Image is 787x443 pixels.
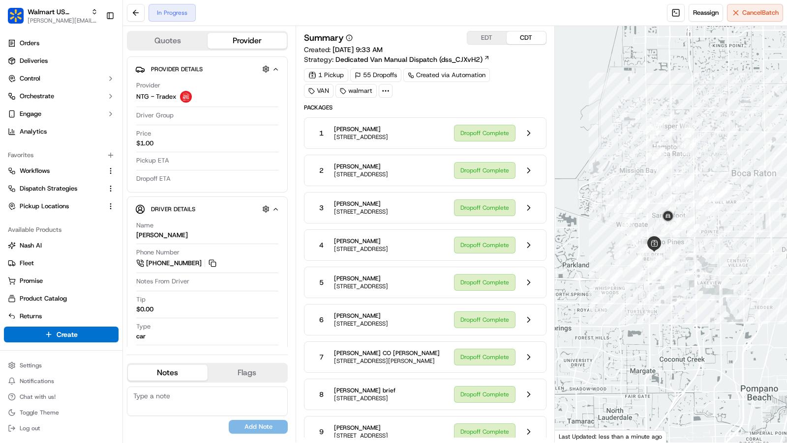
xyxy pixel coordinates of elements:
span: Packages [304,104,546,111]
div: Favorites [4,147,119,163]
div: 53 [621,218,634,231]
span: Dropoff ETA [136,174,171,183]
span: [PERSON_NAME] [334,237,388,245]
span: Fleet [20,259,34,268]
div: 55 [637,244,650,256]
div: 6 [633,270,646,283]
span: 4 [319,240,324,250]
a: Returns [8,312,115,321]
span: [STREET_ADDRESS] [334,320,388,328]
span: [STREET_ADDRESS] [334,170,388,178]
div: 46 [657,182,670,194]
button: Toggle Theme [4,406,119,419]
div: 52 [623,204,636,217]
span: Toggle Theme [20,409,59,416]
div: 44 [651,173,664,186]
div: 25 [720,185,732,197]
button: Provider [208,33,287,49]
div: walmart [335,84,377,98]
div: 30 [681,177,694,190]
button: Fleet [4,255,119,271]
span: NTG - Tradex [136,92,176,101]
div: 11 [663,266,676,279]
div: Strategy: [304,55,490,64]
a: Dispatch Strategies [8,184,103,193]
button: Orchestrate [4,88,119,104]
span: Driver Group [136,111,174,120]
a: Created via Automation [403,68,490,82]
span: [PERSON_NAME] [334,125,388,133]
span: Notifications [20,377,54,385]
span: [PHONE_NUMBER] [146,259,202,268]
div: 38 [682,129,695,142]
div: 22 [705,203,718,216]
div: 23 [698,194,711,206]
div: 31 [681,176,694,189]
button: Quotes [128,33,208,49]
button: Product Catalog [4,291,119,306]
span: Nash AI [20,241,42,250]
span: Settings [20,361,42,369]
button: CancelBatch [727,4,783,22]
span: Analytics [20,127,47,136]
div: 14 [687,224,699,237]
div: 29 [699,183,712,195]
span: [STREET_ADDRESS] [334,282,388,290]
div: 47 [663,194,675,207]
span: Phone Number [136,248,180,257]
div: 2 [614,247,627,259]
button: EDT [467,31,507,44]
a: Deliveries [4,53,119,69]
img: Walmart US Stores [8,8,24,24]
span: Control [20,74,40,83]
div: 17 [661,219,673,232]
span: Provider [136,81,160,90]
span: [STREET_ADDRESS] [334,432,388,440]
div: 28 [705,181,718,194]
div: 10 [660,271,673,283]
div: 27 [714,189,727,201]
span: Cancel Batch [742,8,779,17]
button: Nash AI [4,238,119,253]
span: [STREET_ADDRESS] [334,133,388,141]
div: 43 [658,164,671,177]
a: Nash AI [8,241,115,250]
span: [STREET_ADDRESS] [334,208,388,216]
div: 26 [718,184,731,197]
span: Workflows [20,166,50,175]
div: 5 [630,255,643,268]
span: 8 [319,389,324,399]
span: [DATE] 9:33 AM [333,45,383,54]
div: 40 [683,142,696,155]
span: 7 [319,352,324,362]
div: 35 [643,122,656,135]
span: Deliveries [20,56,48,65]
span: Type [136,322,151,331]
div: 16 [673,223,686,236]
div: 41 [677,139,690,152]
a: Promise [8,277,115,285]
span: Dedicated Van Manual Dispatch (dss_CJXvH2) [335,55,483,64]
button: Workflows [4,163,119,179]
span: Driver Details [151,205,195,213]
div: 9 [657,260,669,273]
div: 24 [709,189,722,202]
div: 50 [624,200,636,213]
a: Fleet [8,259,115,268]
button: Engage [4,106,119,122]
button: Flags [208,365,287,381]
button: Reassign [689,4,723,22]
span: Orchestrate [20,92,54,101]
a: Workflows [8,166,103,175]
span: Log out [20,424,40,432]
span: [PERSON_NAME] [334,424,388,432]
button: [PERSON_NAME][EMAIL_ADDRESS][DOMAIN_NAME] [28,17,98,25]
span: Engage [20,110,41,118]
span: 1 [319,128,324,138]
button: Returns [4,308,119,324]
button: Pickup Locations [4,198,119,214]
button: Dispatch Strategies [4,181,119,196]
div: 7 [650,255,663,268]
span: Walmart US Stores [28,7,87,17]
span: [PERSON_NAME] CO [PERSON_NAME] [334,349,440,357]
